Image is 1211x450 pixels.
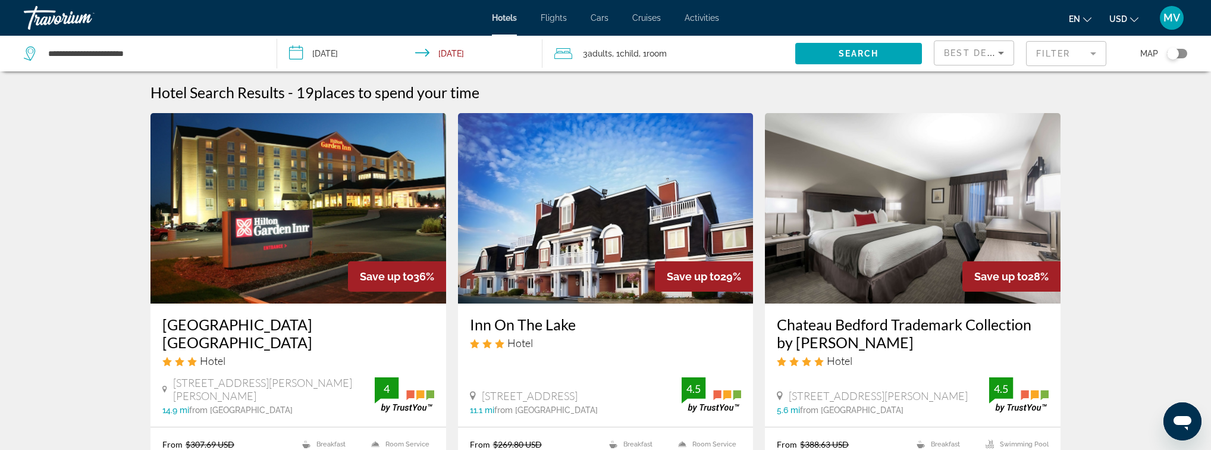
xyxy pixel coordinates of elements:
span: 3 [583,45,612,62]
h1: Hotel Search Results [150,83,285,101]
a: Inn On The Lake [470,315,742,333]
li: Breakfast [296,439,365,449]
span: [STREET_ADDRESS][PERSON_NAME][PERSON_NAME] [173,376,375,402]
span: [STREET_ADDRESS] [482,389,578,402]
span: Save up to [360,270,413,283]
span: Save up to [974,270,1028,283]
span: - [288,83,293,101]
span: Best Deals [944,48,1006,58]
img: Hotel image [458,113,754,304]
a: Cruises [632,13,661,23]
span: from [GEOGRAPHIC_DATA] [494,405,598,415]
h2: 19 [296,83,479,101]
button: Change language [1069,10,1091,27]
span: Hotel [507,336,533,349]
span: From [777,439,797,449]
span: Save up to [667,270,720,283]
span: Hotel [200,354,225,367]
span: [STREET_ADDRESS][PERSON_NAME] [789,389,968,402]
span: from [GEOGRAPHIC_DATA] [189,405,293,415]
span: Adults [588,49,612,58]
div: 3 star Hotel [470,336,742,349]
div: 29% [655,261,753,292]
span: , 1 [612,45,639,62]
div: 4.5 [989,382,1013,396]
span: From [162,439,183,449]
a: Flights [541,13,567,23]
div: 3 star Hotel [162,354,434,367]
iframe: Button to launch messaging window [1163,402,1201,440]
li: Swimming Pool [980,439,1049,449]
a: Chateau Bedford Trademark Collection by [PERSON_NAME] [777,315,1049,351]
img: trustyou-badge.svg [682,377,741,412]
button: Change currency [1109,10,1138,27]
span: MV [1163,12,1180,24]
span: Child [620,49,639,58]
span: Room [647,49,667,58]
span: , 1 [639,45,667,62]
div: 4.5 [682,382,705,396]
li: Breakfast [911,439,980,449]
img: Hotel image [765,113,1061,304]
span: 14.9 mi [162,405,189,415]
div: 28% [962,261,1061,292]
span: 5.6 mi [777,405,800,415]
button: Travelers: 3 adults, 1 child [542,36,796,71]
mat-select: Sort by [944,46,1004,60]
li: Room Service [672,439,741,449]
div: 4 [375,382,399,396]
span: en [1069,14,1080,24]
a: Cars [591,13,608,23]
span: Search [839,49,879,58]
button: Filter [1026,40,1106,67]
span: USD [1109,14,1127,24]
img: Hotel image [150,113,446,304]
li: Breakfast [603,439,672,449]
img: trustyou-badge.svg [989,377,1049,412]
span: 11.1 mi [470,405,494,415]
span: places to spend your time [314,83,479,101]
button: Check-in date: Sep 11, 2025 Check-out date: Sep 12, 2025 [277,36,542,71]
a: Hotels [492,13,517,23]
a: Travorium [24,2,143,33]
span: from [GEOGRAPHIC_DATA] [800,405,903,415]
span: From [470,439,490,449]
div: 36% [348,261,446,292]
del: $388.63 USD [800,439,849,449]
li: Room Service [365,439,434,449]
button: Search [795,43,922,64]
button: Toggle map [1158,48,1187,59]
del: $269.80 USD [493,439,542,449]
del: $307.69 USD [186,439,234,449]
span: Hotel [827,354,852,367]
img: trustyou-badge.svg [375,377,434,412]
a: [GEOGRAPHIC_DATA] [GEOGRAPHIC_DATA] [162,315,434,351]
button: User Menu [1156,5,1187,30]
span: Map [1140,45,1158,62]
a: Activities [685,13,719,23]
div: 4 star Hotel [777,354,1049,367]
